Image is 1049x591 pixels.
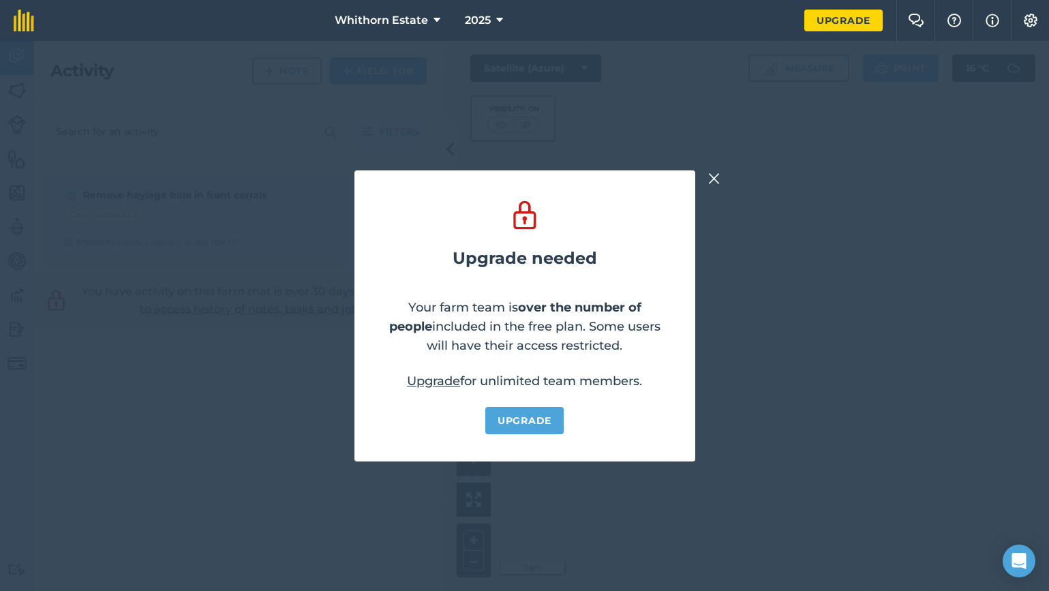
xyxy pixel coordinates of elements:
img: Two speech bubbles overlapping with the left bubble in the forefront [908,14,924,27]
span: 2025 [465,12,491,29]
p: for unlimited team members. [407,372,642,391]
p: Your farm team is included in the free plan. Some users will have their access restricted. [382,298,668,355]
img: A cog icon [1022,14,1039,27]
span: Whithorn Estate [335,12,428,29]
h2: Upgrade needed [453,249,597,268]
strong: over the number of people [389,300,641,334]
a: Upgrade [485,407,564,434]
a: Upgrade [804,10,883,31]
img: A question mark icon [946,14,962,27]
img: svg+xml;base64,PHN2ZyB4bWxucz0iaHR0cDovL3d3dy53My5vcmcvMjAwMC9zdmciIHdpZHRoPSIxNyIgaGVpZ2h0PSIxNy... [986,12,999,29]
div: Open Intercom Messenger [1003,545,1035,577]
img: fieldmargin Logo [14,10,34,31]
a: Upgrade [407,374,460,389]
img: svg+xml;base64,PHN2ZyB4bWxucz0iaHR0cDovL3d3dy53My5vcmcvMjAwMC9zdmciIHdpZHRoPSIyMiIgaGVpZ2h0PSIzMC... [708,170,720,187]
